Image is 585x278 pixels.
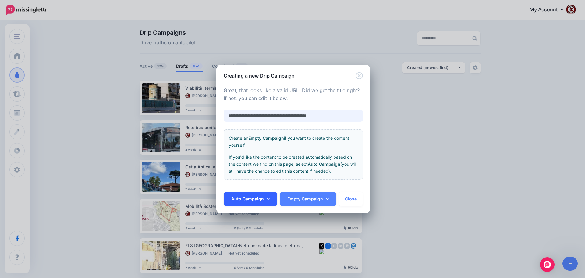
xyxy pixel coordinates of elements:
p: Create an if you want to create the content yourself. [229,135,358,149]
p: Great, that looks like a valid URL. Did we get the title right? If not, you can edit it below. [224,87,363,103]
h5: Creating a new Drip Campaign [224,72,295,79]
button: Close [339,192,363,206]
p: If you'd like the content to be created automatically based on the content we find on this page, ... [229,153,358,175]
b: Empty Campaign [248,135,284,141]
button: Close [356,72,363,80]
b: Auto Campaign [308,161,340,167]
a: Auto Campaign [224,192,277,206]
div: Open Intercom Messenger [540,257,555,272]
a: Empty Campaign [280,192,336,206]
